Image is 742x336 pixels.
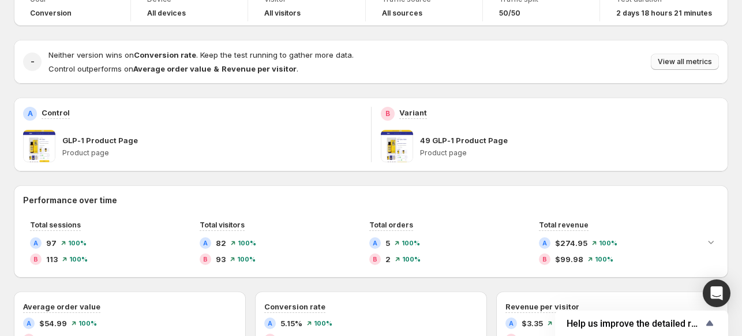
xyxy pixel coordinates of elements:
[203,256,208,263] h2: B
[402,240,420,247] span: 100 %
[402,256,421,263] span: 100 %
[373,256,377,263] h2: B
[78,320,97,327] span: 100 %
[567,318,703,329] span: Help us improve the detailed report for A/B campaigns
[381,130,413,162] img: 49 GLP-1 Product Page
[46,237,57,249] span: 97
[555,237,587,249] span: $274.95
[203,240,208,247] h2: A
[385,253,391,265] span: 2
[30,221,81,229] span: Total sessions
[703,279,730,307] div: Open Intercom Messenger
[542,256,547,263] h2: B
[69,256,88,263] span: 100 %
[33,240,38,247] h2: A
[314,320,332,327] span: 100 %
[23,301,100,312] h3: Average order value
[522,318,543,329] span: $3.35
[264,9,301,18] h4: All visitors
[539,221,589,229] span: Total revenue
[134,50,196,59] strong: Conversion rate
[420,135,508,146] p: 49 GLP-1 Product Page
[555,253,583,265] span: $99.98
[237,256,256,263] span: 100 %
[216,253,226,265] span: 93
[222,64,297,73] strong: Revenue per visitor
[385,237,390,249] span: 5
[68,240,87,247] span: 100 %
[658,57,712,66] span: View all metrics
[599,240,617,247] span: 100 %
[238,240,256,247] span: 100 %
[31,56,35,68] h2: -
[399,107,427,118] p: Variant
[213,64,219,73] strong: &
[62,135,138,146] p: GLP-1 Product Page
[385,109,390,118] h2: B
[373,240,377,247] h2: A
[200,221,245,229] span: Total visitors
[264,301,325,312] h3: Conversion rate
[616,9,712,18] span: 2 days 18 hours 21 minutes
[48,50,354,59] span: Neither version wins on . Keep the test running to gather more data.
[651,54,719,70] button: View all metrics
[382,9,422,18] h4: All sources
[703,234,719,250] button: Expand chart
[542,240,547,247] h2: A
[420,148,719,158] p: Product page
[46,253,58,265] span: 113
[48,64,298,73] span: Control outperforms on .
[216,237,226,249] span: 82
[30,9,72,18] span: Conversion
[147,9,186,18] h4: All devices
[268,320,272,327] h2: A
[280,318,302,329] span: 5.15%
[133,64,211,73] strong: Average order value
[23,195,719,206] h2: Performance over time
[595,256,613,263] span: 100 %
[42,107,70,118] p: Control
[62,148,362,158] p: Product page
[27,320,31,327] h2: A
[505,301,579,312] h3: Revenue per visitor
[499,9,520,18] span: 50/50
[567,316,717,330] button: Show survey - Help us improve the detailed report for A/B campaigns
[554,320,573,327] span: 100 %
[28,109,33,118] h2: A
[23,130,55,162] img: GLP-1 Product Page
[33,256,38,263] h2: B
[369,221,413,229] span: Total orders
[509,320,514,327] h2: A
[39,318,67,329] span: $54.99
